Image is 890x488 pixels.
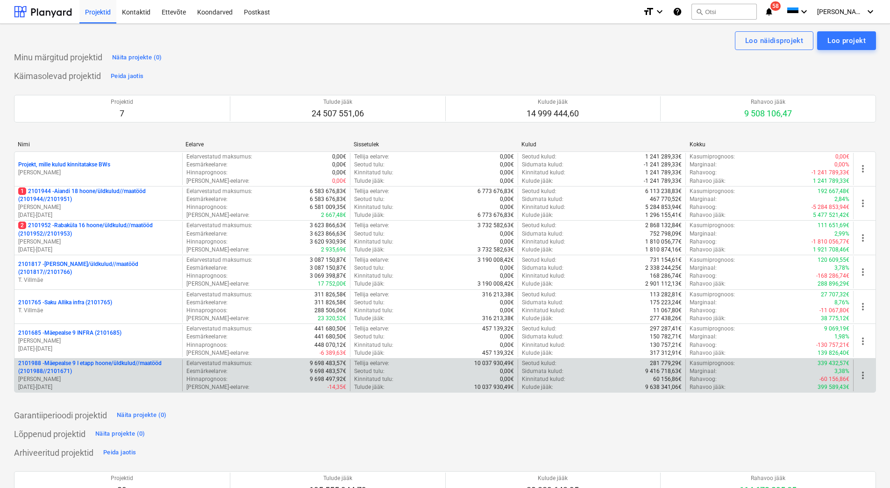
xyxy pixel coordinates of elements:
p: 9 698 483,57€ [310,367,346,375]
p: Kasumiprognoos : [690,256,735,264]
p: 0,00€ [332,161,346,169]
p: 3 190 008,42€ [477,256,514,264]
p: Kinnitatud kulud : [522,238,565,246]
p: Seotud kulud : [522,187,556,195]
p: 316 213,38€ [482,315,514,323]
p: 0,00€ [500,169,514,177]
p: 3 620 930,93€ [310,238,346,246]
p: 0,00€ [332,169,346,177]
p: -130 757,21€ [816,341,849,349]
p: -1 241 289,33€ [644,161,682,169]
p: [DATE] - [DATE] [18,246,178,254]
p: Rahavoo jääk : [690,177,726,185]
p: 0,00€ [332,153,346,161]
p: Sidumata kulud : [522,195,563,203]
p: [PERSON_NAME]-eelarve : [186,349,249,357]
p: 339 432,57€ [818,359,849,367]
p: Eelarvestatud maksumus : [186,359,252,367]
p: Eelarvestatud maksumus : [186,153,252,161]
div: Eelarve [185,141,346,148]
p: Eesmärkeelarve : [186,264,228,272]
p: Tellija eelarve : [354,153,389,161]
span: 58 [770,1,781,11]
p: 2101817 - [PERSON_NAME]/üldkulud//maatööd (2101817//2101766) [18,260,178,276]
p: Rahavoog : [690,203,717,211]
p: Kinnitatud tulu : [354,272,393,280]
p: 23 320,52€ [318,315,346,323]
p: 3 069 398,87€ [310,272,346,280]
div: Projekt, mille kulud kinnitatakse BWs[PERSON_NAME] [18,161,178,177]
p: Seotud kulud : [522,222,556,230]
p: Seotud kulud : [522,256,556,264]
p: Kasumiprognoos : [690,222,735,230]
p: 27 707,32€ [821,291,849,299]
i: format_size [643,6,654,17]
p: Käimasolevad projektid [14,71,101,82]
p: Rahavoo jääk : [690,280,726,288]
div: Loo projekt [827,35,866,47]
p: 6 583 676,83€ [310,195,346,203]
p: Eelarvestatud maksumus : [186,187,252,195]
p: Rahavoog : [690,341,717,349]
p: Kulude jääk : [522,177,553,185]
p: Hinnaprognoos : [186,307,228,315]
p: 0,00€ [500,307,514,315]
p: Kasumiprognoos : [690,187,735,195]
p: 0,00€ [500,333,514,341]
p: Rahavoog : [690,375,717,383]
span: 2 [18,222,26,229]
p: Hinnaprognoos : [186,375,228,383]
div: Kulud [521,141,682,148]
p: 2101685 - Mäepealse 9 INFRA (2101685) [18,329,121,337]
p: 3,38% [834,367,849,375]
div: 2101765 -Saku Allika infra (2101765)T. Villmäe [18,299,178,315]
p: 9 698 497,92€ [310,375,346,383]
p: Kasumiprognoos : [690,153,735,161]
p: Rahavoog : [690,238,717,246]
i: keyboard_arrow_down [798,6,810,17]
p: [PERSON_NAME] [18,169,178,177]
p: 2101765 - Saku Allika infra (2101765) [18,299,112,307]
p: 0,00€ [500,153,514,161]
p: T. Villmäe [18,276,178,284]
p: 281 779,29€ [650,359,682,367]
p: Seotud kulud : [522,325,556,333]
p: Marginaal : [690,230,717,238]
p: Seotud kulud : [522,291,556,299]
p: 1 296 155,41€ [645,211,682,219]
p: Tellija eelarve : [354,256,389,264]
p: 175 223,24€ [650,299,682,307]
div: Näita projekte (0) [95,429,145,439]
p: -1 810 056,77€ [812,238,849,246]
p: 6 773 676,83€ [477,187,514,195]
p: 0,00€ [500,264,514,272]
p: 297 287,41€ [650,325,682,333]
p: [PERSON_NAME] [18,203,178,211]
p: 0,00€ [500,195,514,203]
p: [PERSON_NAME] [18,238,178,246]
span: [PERSON_NAME] [817,8,864,15]
p: -6 389,63€ [320,349,346,357]
p: 467 770,52€ [650,195,682,203]
p: 9 416 718,63€ [645,367,682,375]
i: Abikeskus [673,6,682,17]
p: Tellija eelarve : [354,222,389,230]
p: Sidumata kulud : [522,333,563,341]
p: Tulude jääk : [354,246,384,254]
div: 12101944 -Aiandi 18 hoone/üldkulud//maatööd (2101944//2101951)[PERSON_NAME][DATE]-[DATE] [18,187,178,220]
p: Tulude jääk : [354,383,384,391]
p: 0,00€ [500,161,514,169]
p: Eelarvestatud maksumus : [186,291,252,299]
span: more_vert [857,232,869,244]
p: 6 583 676,83€ [310,187,346,195]
p: [PERSON_NAME]-eelarve : [186,177,249,185]
p: Seotud tulu : [354,367,384,375]
p: [PERSON_NAME]-eelarve : [186,211,249,219]
p: Eesmärkeelarve : [186,230,228,238]
p: 0,00€ [500,375,514,383]
span: more_vert [857,301,869,312]
button: Näita projekte (0) [110,50,164,65]
p: 2 667,48€ [321,211,346,219]
p: 6 113 238,83€ [645,187,682,195]
span: more_vert [857,163,869,174]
